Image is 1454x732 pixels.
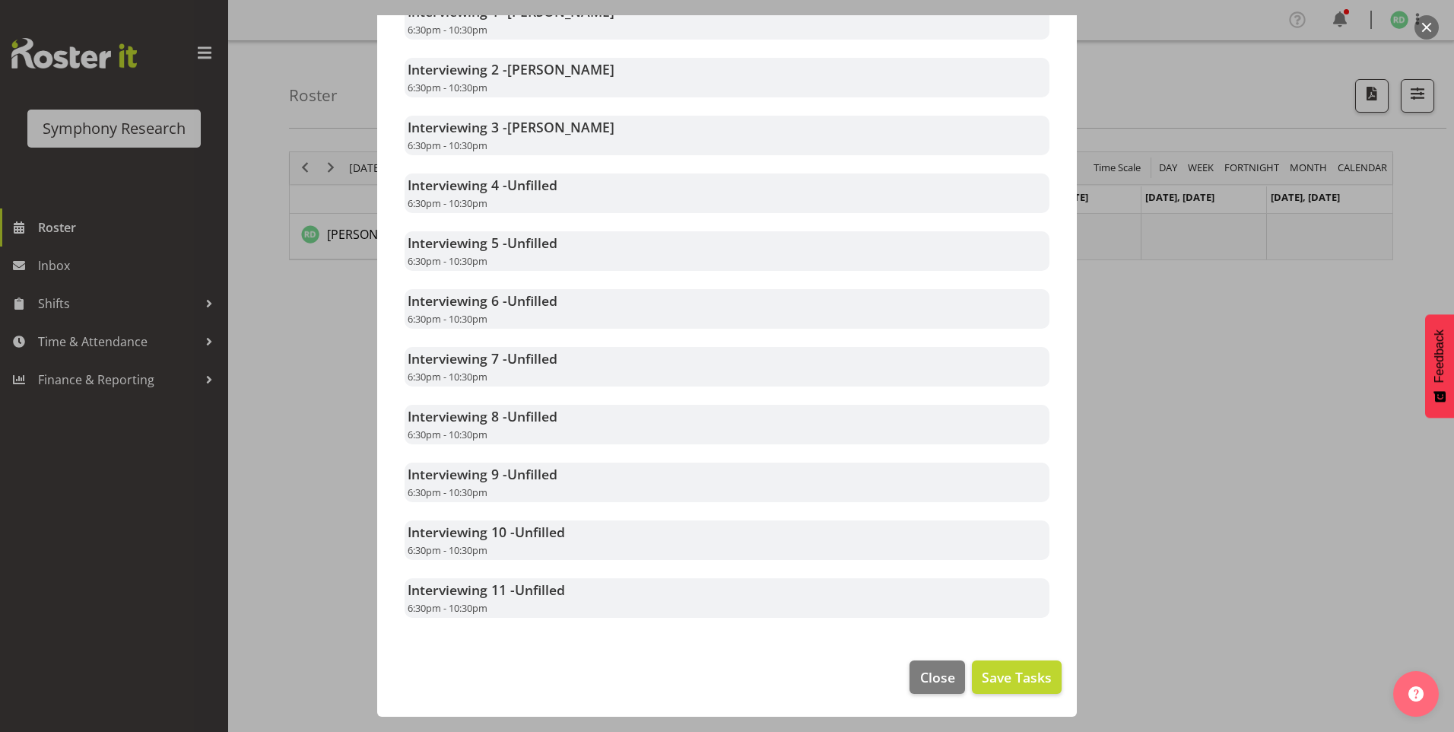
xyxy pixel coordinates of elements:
span: 6:30pm - 10:30pm [408,23,487,37]
span: Unfilled [507,291,557,310]
strong: Interviewing 8 - [408,407,557,425]
span: 6:30pm - 10:30pm [408,312,487,326]
button: Feedback - Show survey [1425,314,1454,418]
span: Unfilled [515,523,565,541]
strong: Interviewing 4 - [408,176,557,194]
strong: Interviewing 7 - [408,349,557,368]
img: help-xxl-2.png [1408,686,1424,702]
span: 6:30pm - 10:30pm [408,254,487,268]
button: Close [910,660,964,694]
strong: Interviewing 3 - [408,118,614,136]
span: 6:30pm - 10:30pm [408,81,487,94]
span: 6:30pm - 10:30pm [408,543,487,557]
span: Unfilled [507,407,557,425]
span: Unfilled [507,349,557,368]
span: Save Tasks [982,667,1052,687]
span: [PERSON_NAME] [507,118,614,136]
span: Unfilled [507,176,557,194]
span: 6:30pm - 10:30pm [408,196,487,210]
span: Unfilled [515,581,565,599]
button: Save Tasks [972,660,1062,694]
span: Feedback [1433,329,1446,383]
span: 6:30pm - 10:30pm [408,428,487,441]
span: 6:30pm - 10:30pm [408,485,487,499]
span: [PERSON_NAME] [507,60,614,78]
strong: Interviewing 2 - [408,60,614,78]
span: 6:30pm - 10:30pm [408,601,487,615]
span: Close [920,667,955,687]
span: Unfilled [507,465,557,483]
strong: Interviewing 6 - [408,291,557,310]
span: Unfilled [507,234,557,252]
span: 6:30pm - 10:30pm [408,370,487,384]
span: 6:30pm - 10:30pm [408,138,487,152]
strong: Interviewing 9 - [408,465,557,483]
strong: Interviewing 11 - [408,581,565,599]
strong: Interviewing 5 - [408,234,557,252]
strong: Interviewing 10 - [408,523,565,541]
